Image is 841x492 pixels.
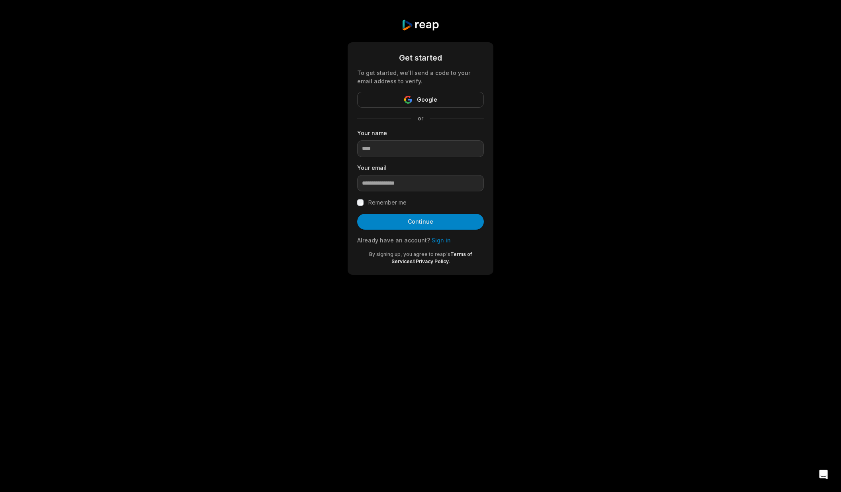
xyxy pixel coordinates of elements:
[369,251,450,257] span: By signing up, you agree to reap's
[411,114,430,122] span: or
[357,214,484,230] button: Continue
[368,198,407,207] label: Remember me
[413,258,416,264] span: &
[357,92,484,108] button: Google
[357,52,484,64] div: Get started
[357,69,484,85] div: To get started, we'll send a code to your email address to verify.
[417,95,437,104] span: Google
[357,129,484,137] label: Your name
[432,237,451,244] a: Sign in
[416,258,449,264] a: Privacy Policy
[357,237,430,244] span: Already have an account?
[357,163,484,172] label: Your email
[449,258,450,264] span: .
[814,465,833,484] div: Open Intercom Messenger
[401,19,439,31] img: reap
